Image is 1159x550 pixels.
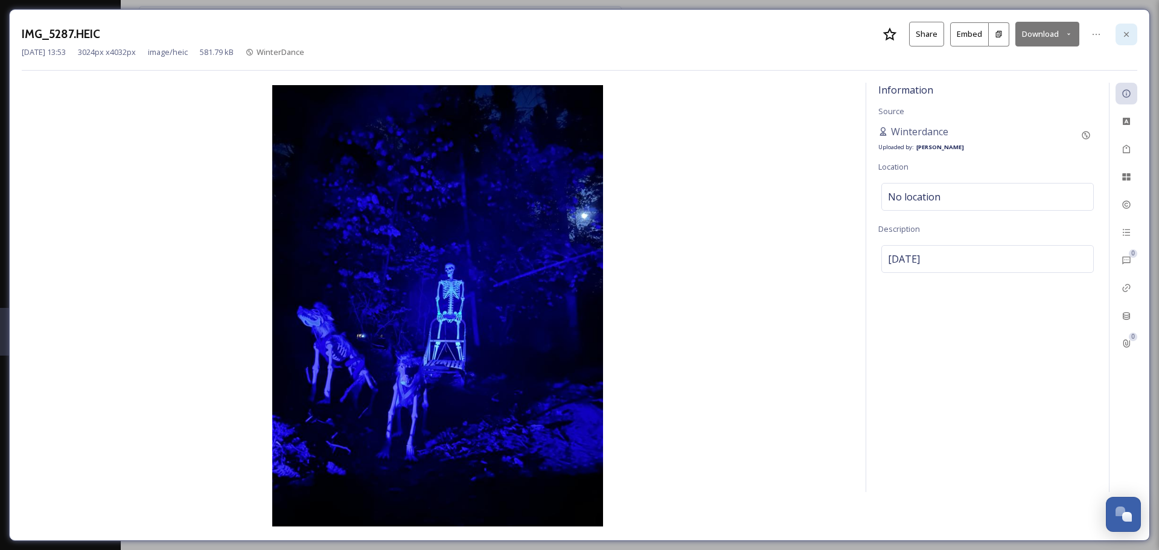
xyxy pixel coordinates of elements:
h3: IMG_5287.HEIC [22,25,100,43]
span: No location [888,190,940,204]
button: Share [909,22,944,46]
strong: [PERSON_NAME] [916,143,964,151]
button: Download [1015,22,1079,46]
div: 0 [1129,333,1137,341]
button: Embed [950,22,989,46]
div: 0 [1129,249,1137,258]
span: Winterdance [891,124,948,139]
span: Source [878,106,904,117]
span: Information [878,83,933,97]
button: Open Chat [1106,497,1141,532]
span: Uploaded by: [878,143,914,151]
span: 3024 px x 4032 px [78,46,136,58]
img: 9749603e-984e-4a20-aeef-e7a5f40eb88e.jpg [22,85,854,526]
span: image/heic [148,46,188,58]
span: Description [878,223,920,234]
span: [DATE] 13:53 [22,46,66,58]
span: [DATE] [888,252,920,266]
span: WinterDance [257,46,304,57]
span: 581.79 kB [200,46,234,58]
span: Location [878,161,908,172]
